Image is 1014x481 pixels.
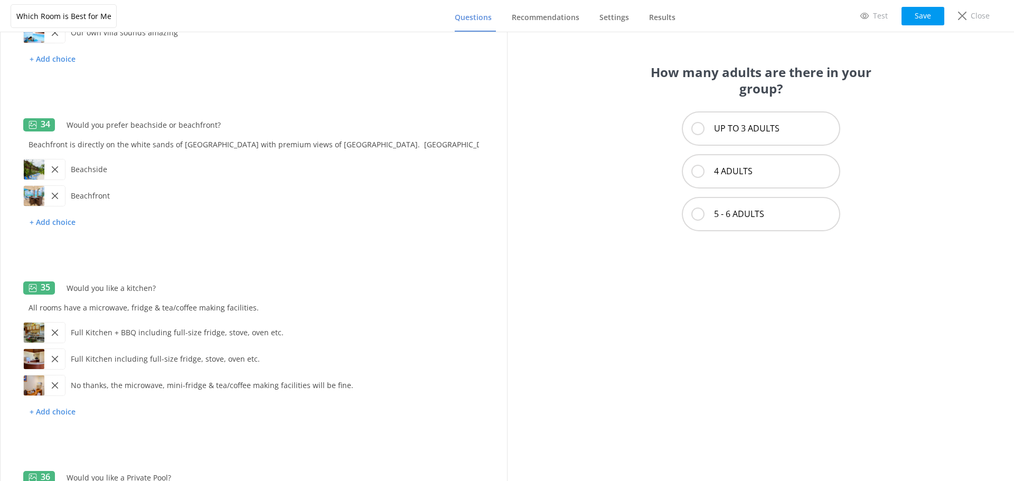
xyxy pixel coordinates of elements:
[65,320,468,344] input: Add a description
[23,281,55,295] div: 35
[853,7,895,25] a: Test
[645,64,877,97] h1: How many adults are there in your group?
[873,10,888,22] p: Test
[65,184,468,208] input: Add a description
[23,50,82,69] p: + Add choice
[599,12,629,23] span: Settings
[649,12,675,23] span: Results
[902,7,944,25] button: Save
[714,122,780,136] p: UP TO 3 ADULTS
[714,165,753,178] p: 4 ADULTS
[23,133,484,156] input: Add a description
[65,347,468,371] input: Add a description
[971,10,990,22] p: Close
[23,296,484,319] input: Add a description
[714,208,764,221] p: 5 - 6 ADULTS
[61,113,416,137] input: Add a title
[65,157,468,181] input: Add a description
[455,12,492,23] span: Questions
[65,373,468,397] input: Add a description
[23,213,82,232] p: + Add choice
[23,118,55,131] div: 34
[512,12,579,23] span: Recommendations
[23,403,82,421] p: + Add choice
[61,276,416,300] input: Add a title
[65,21,468,44] input: Add a description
